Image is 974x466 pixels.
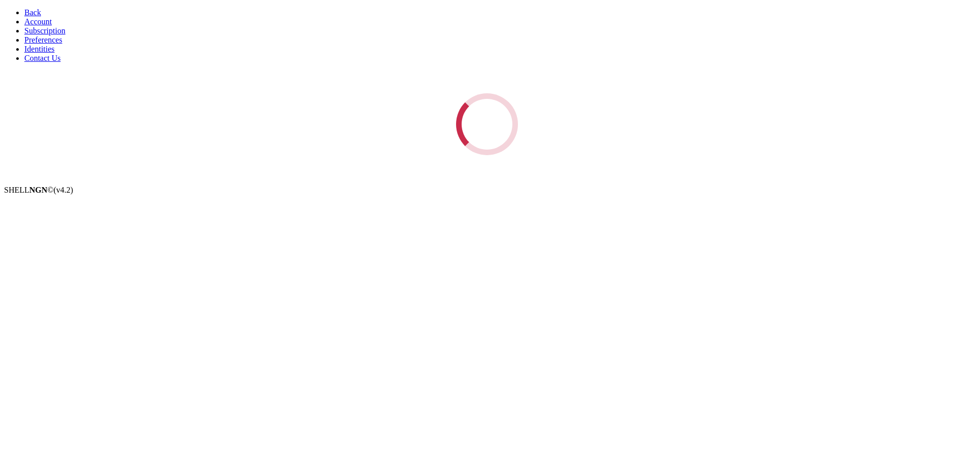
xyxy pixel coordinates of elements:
[24,26,65,35] a: Subscription
[24,54,61,62] a: Contact Us
[24,17,52,26] a: Account
[24,8,41,17] a: Back
[4,186,73,194] span: SHELL ©
[54,186,74,194] span: 4.2.0
[29,186,48,194] b: NGN
[24,45,55,53] a: Identities
[456,93,518,155] div: Loading...
[24,35,62,44] a: Preferences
